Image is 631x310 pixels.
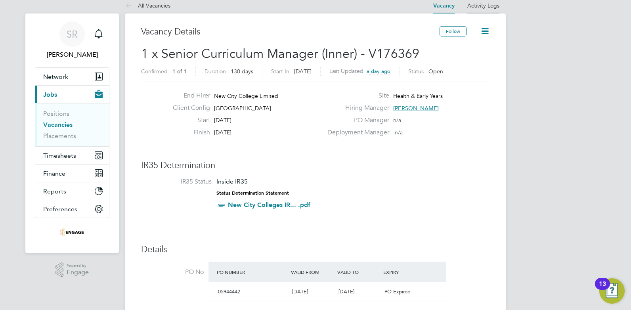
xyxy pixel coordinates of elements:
a: Go to home page [35,226,109,239]
span: Jobs [43,91,57,98]
span: [DATE] [294,68,312,75]
nav: Main navigation [25,13,119,253]
span: Open [428,68,443,75]
button: Timesheets [35,147,109,164]
h3: Vacancy Details [141,26,440,38]
div: 13 [599,284,606,294]
span: [PERSON_NAME] [393,105,439,112]
span: Timesheets [43,152,76,159]
span: Network [43,73,68,80]
span: Powered by [67,262,89,269]
label: Start In [271,68,289,75]
span: a day ago [367,68,390,75]
div: Expiry [381,265,428,279]
label: End Hirer [166,92,210,100]
label: Last Updated [329,67,363,75]
label: PO Manager [323,116,389,124]
button: Network [35,68,109,85]
label: Confirmed [141,68,168,75]
div: Jobs [35,103,109,146]
span: Engage [67,269,89,276]
img: omniapeople-logo-retina.png [60,226,84,239]
span: [DATE] [214,129,231,136]
span: Sam Roberts [35,50,109,59]
button: Preferences [35,200,109,218]
h3: Details [141,244,490,255]
span: n/a [395,129,403,136]
strong: Status Determination Statement [216,190,289,196]
label: Finish [166,128,210,137]
label: Deployment Manager [323,128,389,137]
button: Follow [440,26,467,36]
span: Finance [43,170,65,177]
span: n/a [393,117,401,124]
button: Jobs [35,86,109,103]
label: Duration [205,68,226,75]
span: Inside IR35 [216,178,248,185]
span: 1 of 1 [172,68,187,75]
span: 130 days [231,68,253,75]
span: [DATE] [214,117,231,124]
span: 05944442 [218,288,240,295]
label: Site [323,92,389,100]
a: Vacancies [43,121,73,128]
label: PO No [141,268,204,276]
a: Positions [43,110,69,117]
a: All Vacancies [125,2,170,9]
span: SR [67,29,78,39]
span: [DATE] [338,288,354,295]
a: Placements [43,132,76,140]
a: SR[PERSON_NAME] [35,21,109,59]
label: Status [408,68,424,75]
a: Powered byEngage [55,262,89,277]
label: Client Config [166,104,210,112]
h3: IR35 Determination [141,160,490,171]
span: [DATE] [292,288,308,295]
a: Activity Logs [467,2,499,9]
span: Health & Early Years [393,92,443,100]
span: New City College Limited [214,92,278,100]
div: Valid To [335,265,382,279]
span: Preferences [43,205,77,213]
button: Finance [35,165,109,182]
span: 1 x Senior Curriculum Manager (Inner) - V176369 [141,46,419,61]
div: PO Number [215,265,289,279]
a: New City Colleges IR... .pdf [228,201,310,209]
label: Start [166,116,210,124]
a: Vacancy [433,2,455,9]
label: Hiring Manager [323,104,389,112]
div: Valid From [289,265,335,279]
label: IR35 Status [149,178,212,186]
span: PO Expired [384,288,411,295]
button: Reports [35,182,109,200]
span: Reports [43,188,66,195]
span: [GEOGRAPHIC_DATA] [214,105,271,112]
button: Open Resource Center, 13 new notifications [599,278,625,304]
